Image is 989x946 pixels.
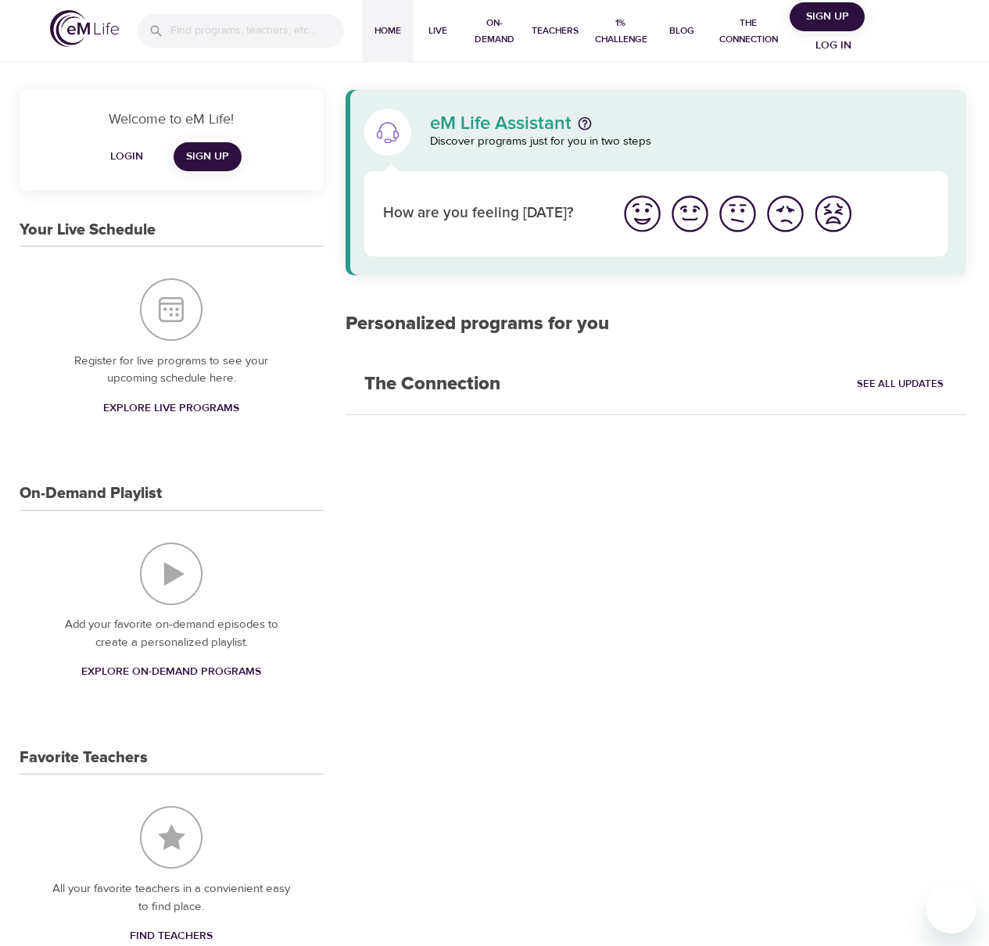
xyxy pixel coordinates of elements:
[853,372,948,396] a: See All Updates
[186,147,229,167] span: Sign Up
[140,543,202,605] img: On-Demand Playlist
[346,354,519,414] h2: The Connection
[51,880,292,916] p: All your favorite teachers in a convienient easy to find place.
[591,15,650,48] span: 1% Challenge
[346,313,967,335] h2: Personalized programs for you
[926,883,976,933] iframe: Button to launch messaging window
[174,142,242,171] a: Sign Up
[369,23,407,39] span: Home
[663,23,701,39] span: Blog
[51,616,292,651] p: Add your favorite on-demand episodes to create a personalized playlist.
[430,114,572,133] p: eM Life Assistant
[75,658,267,686] a: Explore On-Demand Programs
[20,221,156,239] h3: Your Live Schedule
[618,190,666,238] button: I'm feeling great
[375,120,400,145] img: eM Life Assistant
[97,394,245,423] a: Explore Live Programs
[621,192,664,235] img: great
[857,375,944,393] span: See All Updates
[130,926,213,946] span: Find Teachers
[140,278,202,341] img: Your Live Schedule
[812,192,855,235] img: worst
[532,23,579,39] span: Teachers
[50,10,119,47] img: logo
[20,749,148,767] h3: Favorite Teachers
[430,133,948,151] p: Discover programs just for you in two steps
[764,192,807,235] img: bad
[713,15,783,48] span: The Connection
[51,353,292,388] p: Register for live programs to see your upcoming schedule here.
[714,190,761,238] button: I'm feeling ok
[668,192,711,235] img: good
[383,202,600,225] p: How are you feeling [DATE]?
[38,109,305,130] p: Welcome to eM Life!
[796,31,871,60] button: Log in
[469,15,519,48] span: On-Demand
[419,23,457,39] span: Live
[103,399,239,418] span: Explore Live Programs
[761,190,809,238] button: I'm feeling bad
[809,190,857,238] button: I'm feeling worst
[666,190,714,238] button: I'm feeling good
[81,662,261,682] span: Explore On-Demand Programs
[108,147,145,167] span: Login
[716,192,759,235] img: ok
[102,142,152,171] button: Login
[796,7,858,27] span: Sign Up
[140,806,202,869] img: Favorite Teachers
[790,2,865,31] button: Sign Up
[802,36,865,56] span: Log in
[170,14,344,48] input: Find programs, teachers, etc...
[20,485,162,503] h3: On-Demand Playlist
